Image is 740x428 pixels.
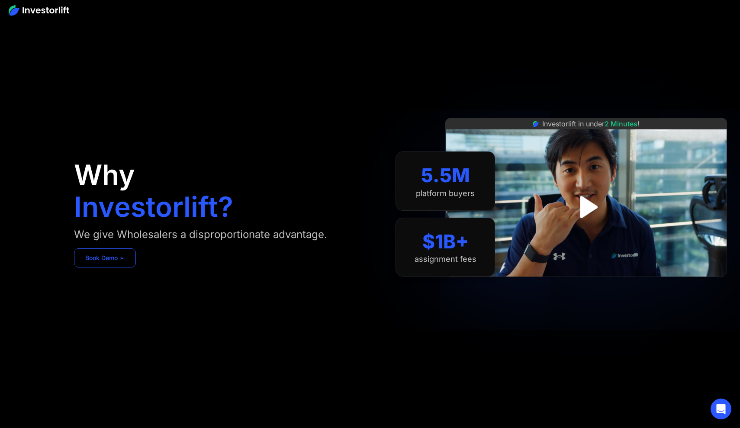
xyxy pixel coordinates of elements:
[605,119,637,128] span: 2 Minutes
[422,230,469,253] div: $1B+
[74,248,136,267] a: Book Demo ➢
[521,281,651,292] iframe: Customer reviews powered by Trustpilot
[542,119,640,129] div: Investorlift in under !
[711,399,731,419] div: Open Intercom Messenger
[74,228,327,241] div: We give Wholesalers a disproportionate advantage.
[74,161,135,189] h1: Why
[74,193,233,221] h1: Investorlift?
[567,188,605,226] a: open lightbox
[421,164,470,187] div: 5.5M
[416,189,475,198] div: platform buyers
[415,254,476,264] div: assignment fees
